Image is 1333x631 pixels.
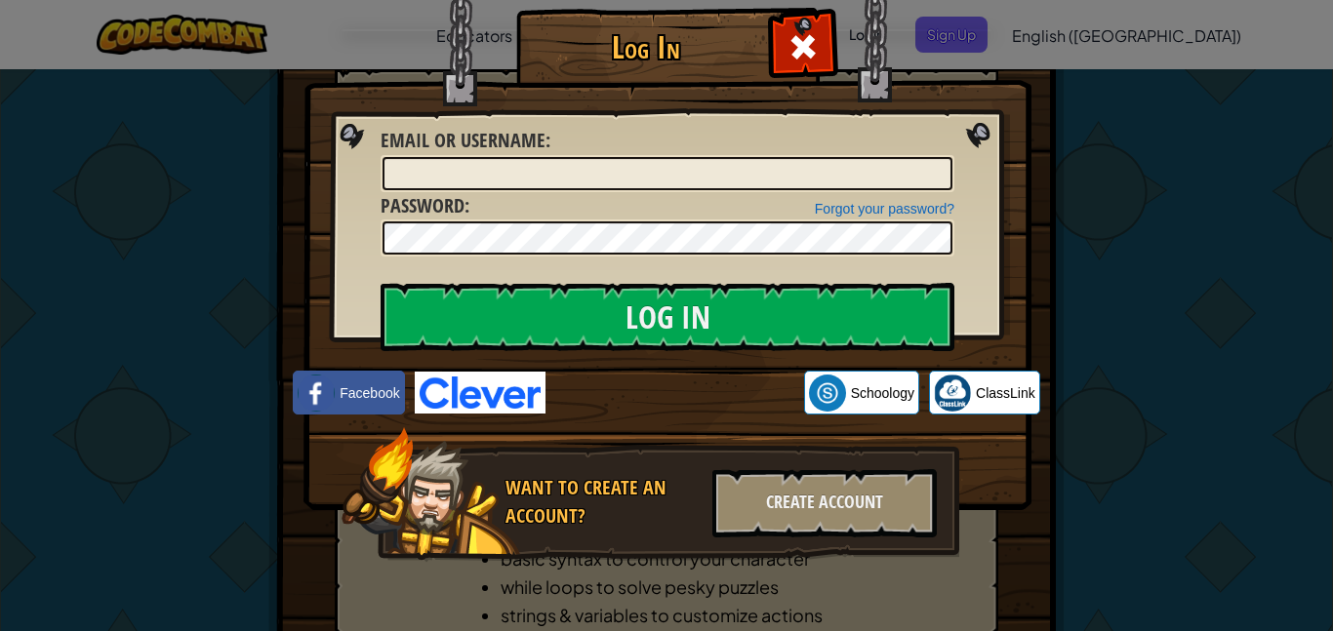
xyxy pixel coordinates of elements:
[340,383,399,403] span: Facebook
[505,474,701,530] div: Want to create an account?
[381,127,545,153] span: Email or Username
[381,192,465,218] span: Password
[381,192,469,220] label: :
[521,30,770,64] h1: Log In
[934,375,971,412] img: classlink-logo-small.png
[815,201,954,217] a: Forgot your password?
[381,283,954,351] input: Log In
[298,375,335,412] img: facebook_small.png
[809,375,846,412] img: schoology.png
[851,383,914,403] span: Schoology
[381,127,550,155] label: :
[545,372,804,414] iframe: Sign in with Google Button
[415,372,545,414] img: clever-logo-blue.png
[712,469,937,537] div: Create Account
[976,383,1035,403] span: ClassLink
